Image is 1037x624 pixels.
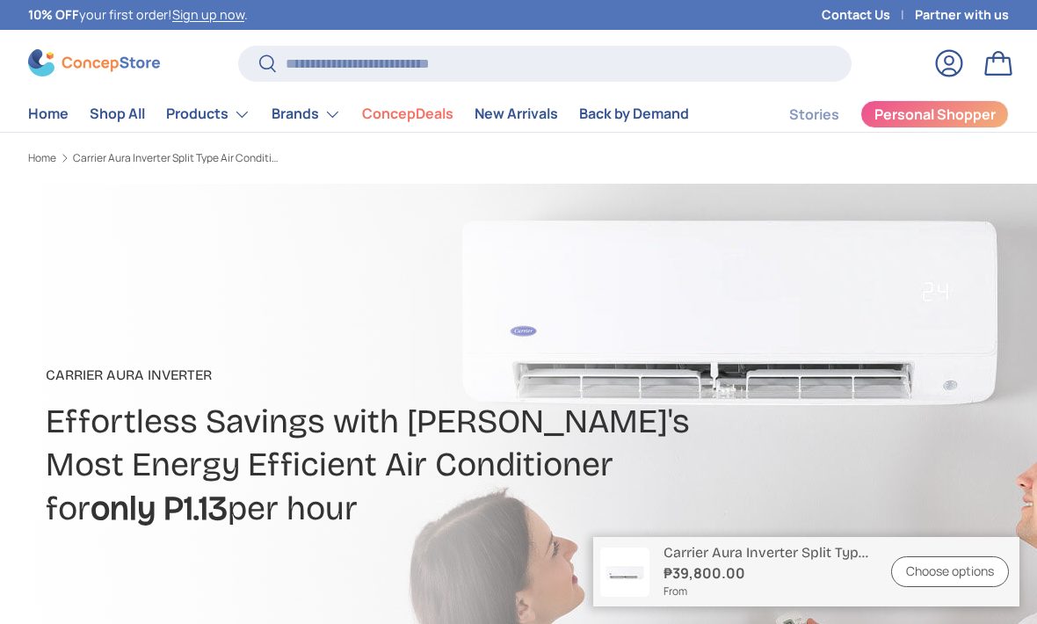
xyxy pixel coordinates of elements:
[91,489,228,528] strong: only P1.13
[475,97,558,131] a: New Arrivals
[90,97,145,131] a: Shop All
[789,98,839,132] a: Stories
[891,556,1009,587] a: Choose options
[156,97,261,132] summary: Products
[261,97,352,132] summary: Brands
[73,153,284,163] a: Carrier Aura Inverter Split Type Air Conditioner
[362,97,453,131] a: ConcepDeals
[28,97,69,131] a: Home
[166,97,250,132] a: Products
[28,5,248,25] p: your first order! .
[272,97,341,132] a: Brands
[664,562,870,584] strong: ₱39,800.00
[664,544,870,561] p: Carrier Aura Inverter Split Type Air Conditioner
[46,400,721,530] h2: Effortless Savings with [PERSON_NAME]'s Most Energy Efficient Air Conditioner for per hour
[579,97,689,131] a: Back by Demand
[747,97,1009,132] nav: Secondary
[28,150,548,166] nav: Breadcrumbs
[28,49,160,76] img: ConcepStore
[28,97,689,132] nav: Primary
[822,5,915,25] a: Contact Us
[860,100,1009,128] a: Personal Shopper
[664,584,870,599] span: From
[46,365,721,386] p: CARRIER AURA INVERTER
[874,107,996,121] span: Personal Shopper
[172,6,244,23] a: Sign up now
[28,153,56,163] a: Home
[28,6,79,23] strong: 10% OFF
[915,5,1009,25] a: Partner with us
